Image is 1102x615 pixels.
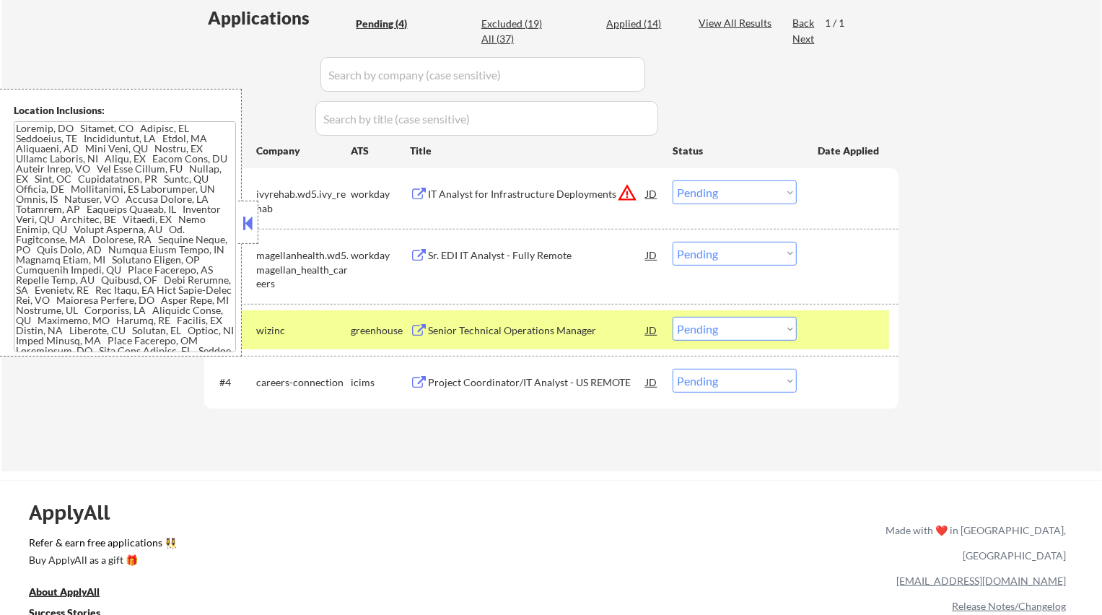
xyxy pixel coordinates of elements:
[256,323,351,338] div: wizinc
[428,323,646,338] div: Senior Technical Operations Manager
[644,242,659,268] div: JD
[351,375,410,390] div: icims
[220,375,245,390] div: #4
[644,369,659,395] div: JD
[256,248,351,291] div: magellanhealth.wd5.magellan_health_careers
[617,183,637,203] button: warning_amber
[428,248,646,263] div: Sr. EDI IT Analyst - Fully Remote
[699,16,776,30] div: View All Results
[410,144,659,158] div: Title
[257,144,351,158] div: Company
[256,187,351,215] div: ivyrehab.wd5.ivy_rehab
[351,323,410,338] div: greenhouse
[351,248,410,263] div: workday
[29,538,584,553] a: Refer & earn free applications 👯‍♀️
[644,317,659,343] div: JD
[481,32,554,46] div: All (37)
[606,17,678,31] div: Applied (14)
[644,180,659,206] div: JD
[825,16,858,30] div: 1 / 1
[896,575,1066,587] a: [EMAIL_ADDRESS][DOMAIN_NAME]
[880,518,1066,568] div: Made with ❤️ in [GEOGRAPHIC_DATA], [GEOGRAPHIC_DATA]
[14,103,236,118] div: Location Inclusions:
[792,32,815,46] div: Next
[792,16,815,30] div: Back
[320,57,645,92] input: Search by company (case sensitive)
[351,144,410,158] div: ATS
[818,144,881,158] div: Date Applied
[481,17,554,31] div: Excluded (19)
[29,555,173,565] div: Buy ApplyAll as a gift 🎁
[428,187,646,201] div: IT Analyst for Infrastructure Deployments
[256,375,351,390] div: careers-connection
[351,187,410,201] div: workday
[428,375,646,390] div: Project Coordinator/IT Analyst - US REMOTE
[357,17,429,31] div: Pending (4)
[673,137,797,163] div: Status
[209,9,351,27] div: Applications
[29,553,173,571] a: Buy ApplyAll as a gift 🎁
[29,585,120,603] a: About ApplyAll
[29,500,126,525] div: ApplyAll
[29,585,100,598] u: About ApplyAll
[315,101,658,136] input: Search by title (case sensitive)
[952,600,1066,612] a: Release Notes/Changelog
